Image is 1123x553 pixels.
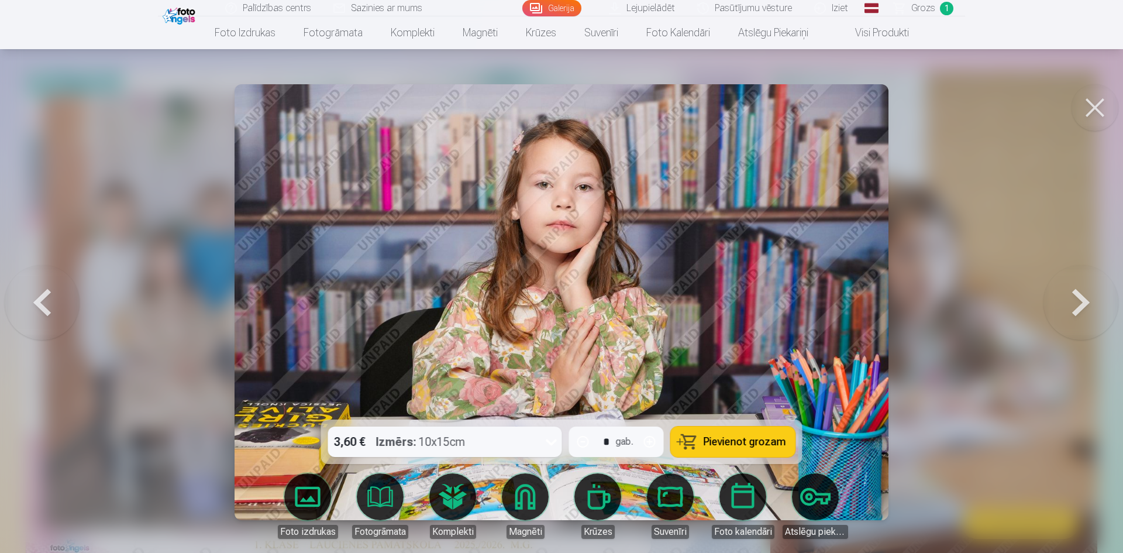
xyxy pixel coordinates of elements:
div: Fotogrāmata [352,525,408,539]
a: Suvenīri [570,16,632,49]
a: Krūzes [565,473,631,539]
div: Krūzes [581,525,615,539]
div: Foto izdrukas [278,525,338,539]
div: 10x15cm [376,427,466,457]
a: Komplekti [420,473,485,539]
a: Magnēti [449,16,512,49]
a: Atslēgu piekariņi [724,16,822,49]
a: Visi produkti [822,16,923,49]
strong: Izmērs : [376,434,416,450]
div: Foto kalendāri [712,525,774,539]
a: Fotogrāmata [290,16,377,49]
div: gab. [616,435,633,449]
a: Foto izdrukas [275,473,340,539]
span: Grozs [911,1,935,15]
div: Suvenīri [652,525,689,539]
a: Foto kalendāri [710,473,776,539]
img: /fa1 [163,5,198,25]
div: Atslēgu piekariņi [783,525,848,539]
span: Pievienot grozam [704,437,786,447]
a: Foto izdrukas [201,16,290,49]
div: 3,60 € [328,427,371,457]
a: Suvenīri [638,473,703,539]
a: Foto kalendāri [632,16,724,49]
a: Fotogrāmata [347,473,413,539]
button: Pievienot grozam [671,427,795,457]
a: Magnēti [492,473,558,539]
div: Komplekti [430,525,476,539]
div: Magnēti [507,525,545,539]
a: Krūzes [512,16,570,49]
a: Atslēgu piekariņi [783,473,848,539]
a: Komplekti [377,16,449,49]
span: 1 [940,2,953,15]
